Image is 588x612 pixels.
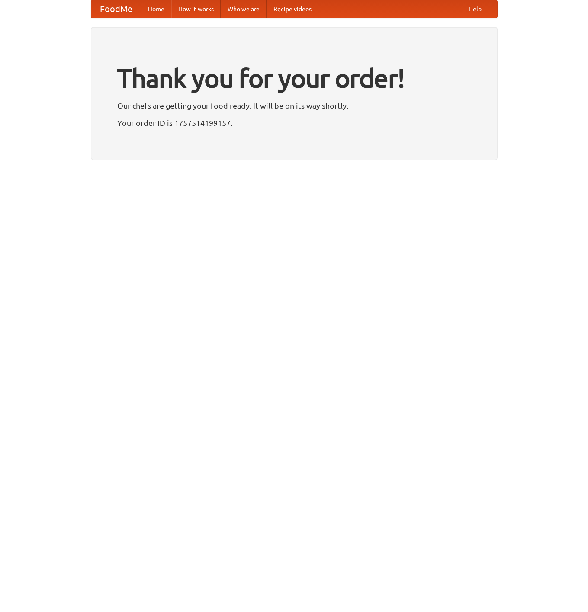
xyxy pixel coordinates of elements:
a: How it works [171,0,221,18]
a: Who we are [221,0,267,18]
p: Our chefs are getting your food ready. It will be on its way shortly. [117,99,471,112]
a: Recipe videos [267,0,318,18]
p: Your order ID is 1757514199157. [117,116,471,129]
a: FoodMe [91,0,141,18]
h1: Thank you for your order! [117,58,471,99]
a: Home [141,0,171,18]
a: Help [462,0,488,18]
